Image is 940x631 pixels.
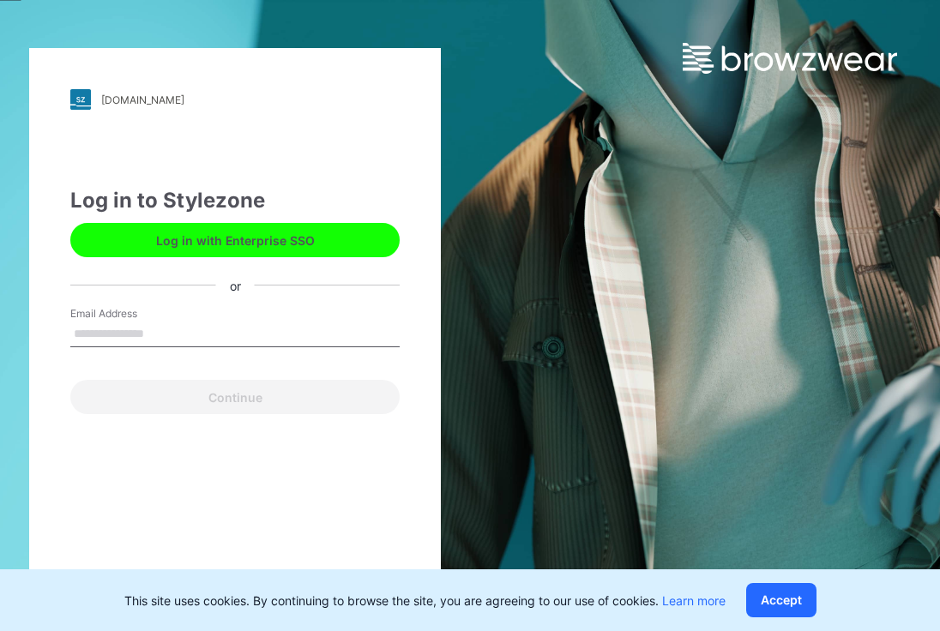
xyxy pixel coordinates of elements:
div: Log in to Stylezone [70,185,400,216]
div: or [216,276,255,294]
p: This site uses cookies. By continuing to browse the site, you are agreeing to our use of cookies. [124,592,726,610]
div: [DOMAIN_NAME] [101,93,184,106]
button: Log in with Enterprise SSO [70,223,400,257]
button: Accept [746,583,816,617]
img: browzwear-logo.e42bd6dac1945053ebaf764b6aa21510.svg [683,43,897,74]
label: Email Address [70,306,190,322]
img: stylezone-logo.562084cfcfab977791bfbf7441f1a819.svg [70,89,91,110]
a: [DOMAIN_NAME] [70,89,400,110]
a: Learn more [662,593,726,608]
